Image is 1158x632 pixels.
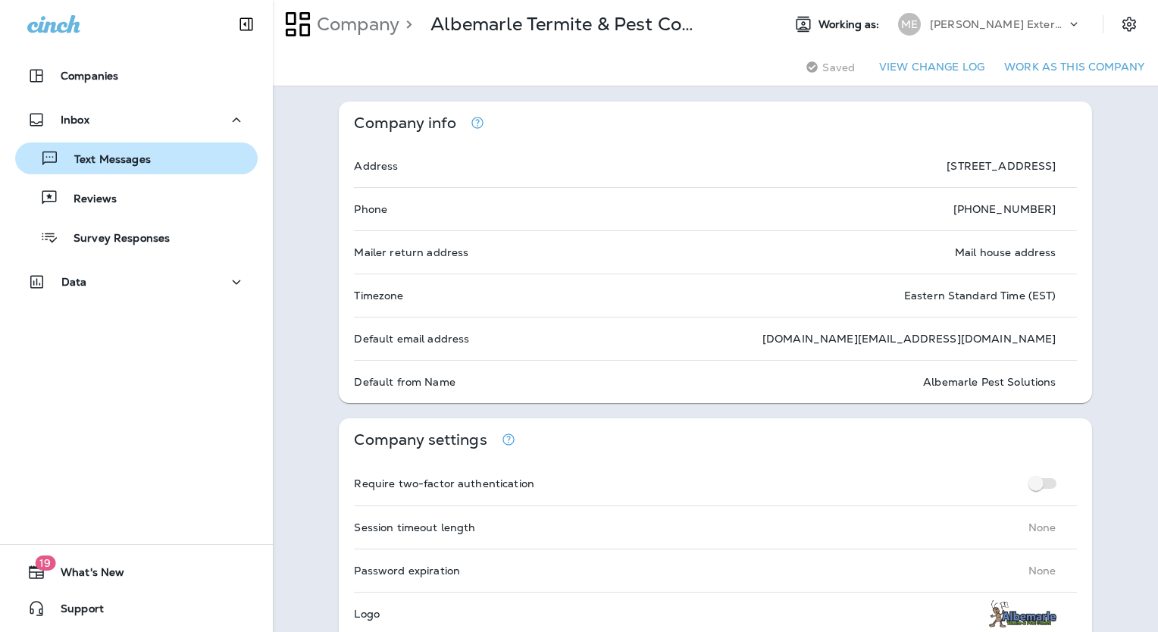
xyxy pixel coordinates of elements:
[818,18,883,31] span: Working as:
[15,593,258,624] button: Support
[354,521,475,533] p: Session timeout length
[822,61,855,74] span: Saved
[61,114,89,126] p: Inbox
[923,376,1056,388] p: Albemarle Pest Solutions
[354,117,456,130] p: Company info
[762,333,1056,345] p: [DOMAIN_NAME][EMAIL_ADDRESS][DOMAIN_NAME]
[399,13,412,36] p: >
[354,203,387,215] p: Phone
[15,142,258,174] button: Text Messages
[61,70,118,82] p: Companies
[354,160,398,172] p: Address
[58,232,170,246] p: Survey Responses
[904,289,1056,302] p: Eastern Standard Time (EST)
[354,565,460,577] p: Password expiration
[930,18,1066,30] p: [PERSON_NAME] Exterminating
[955,246,1056,258] p: Mail house address
[998,55,1150,79] button: Work as this company
[354,433,487,446] p: Company settings
[61,276,87,288] p: Data
[1028,565,1056,577] p: None
[354,376,455,388] p: Default from Name
[45,602,104,621] span: Support
[354,608,380,620] p: Logo
[225,9,268,39] button: Collapse Sidebar
[1116,11,1143,38] button: Settings
[15,61,258,91] button: Companies
[947,160,1056,172] p: [STREET_ADDRESS]
[953,203,1056,215] p: [PHONE_NUMBER]
[354,333,469,345] p: Default email address
[15,105,258,135] button: Inbox
[354,477,534,490] p: Require two-factor authentication
[45,566,124,584] span: What's New
[354,289,403,302] p: Timezone
[1028,521,1056,533] p: None
[15,267,258,297] button: Data
[59,153,151,167] p: Text Messages
[15,182,258,214] button: Reviews
[430,13,695,36] p: Albemarle Termite & Pest Control
[35,555,55,571] span: 19
[15,557,258,587] button: 19What's New
[898,13,921,36] div: ME
[15,221,258,253] button: Survey Responses
[989,600,1056,627] img: albemarle-pest-site-logo%20PRF1%20(1).png
[354,246,468,258] p: Mailer return address
[58,192,117,207] p: Reviews
[873,55,991,79] button: View Change Log
[311,13,399,36] p: Company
